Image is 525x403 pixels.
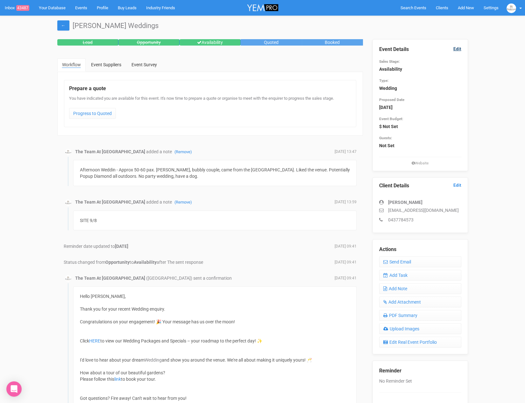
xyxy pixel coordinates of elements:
span: [DATE] 09:41 [335,276,357,281]
span: [DATE] 09:41 [335,260,357,265]
span: [DATE] 09:41 [335,244,357,249]
a: Progress to Quoted [69,108,116,119]
small: Proposed Date [379,97,404,102]
a: Event Survey [127,58,162,71]
span: Reminder date updated to [64,244,128,249]
strong: The Team At [GEOGRAPHIC_DATA] [75,149,145,154]
small: Event Budget: [379,117,403,121]
a: Add Task [379,270,461,281]
strong: [PERSON_NAME] [388,200,422,205]
div: You have indicated you are available for this event. It's now time to prepare a quote or organise... [69,96,351,122]
span: ([GEOGRAPHIC_DATA]) sent a confirmation [146,276,232,281]
a: Add Attachment [379,297,461,307]
span: Status changed from to after The sent response [64,260,203,265]
strong: [DATE] [379,105,393,110]
a: Edit [453,182,461,188]
img: BGLogo.jpg [65,199,71,206]
strong: Availability [379,67,402,72]
img: BGLogo.jpg [507,4,516,13]
strong: Availability [134,260,157,265]
span: to view our Wedding Packages and Specials – your roadmap to the perfect day! ✨ [100,338,262,343]
a: Send Email [379,256,461,267]
span: I'd love to hear about your dream [80,357,145,363]
a: Edit [453,46,461,52]
small: Sales Stage: [379,59,400,64]
strong: Not Set [379,143,394,148]
a: Event Suppliers [86,58,126,71]
img: BGLogo.jpg [65,275,71,282]
a: (Remove) [174,200,192,205]
span: Search Events [401,5,426,10]
img: BGLogo.jpg [65,149,71,155]
legend: Reminder [379,367,461,375]
span: 43487 [16,5,29,11]
div: Lead [57,39,118,46]
a: HERE [89,338,100,343]
small: Website [379,161,461,166]
div: Afternoon Weddin - Approx 50-60 pax. [PERSON_NAME], bubbly couple, came from the [GEOGRAPHIC_DATA... [73,160,357,186]
a: Workflow [57,58,86,72]
span: Click [80,338,89,343]
small: Type: [379,78,388,83]
span: and show you around the venue. We're all about making it uniquely yours! 🥂 [162,357,312,363]
a: Upload Images [379,323,461,334]
span: Clients [436,5,448,10]
strong: $ Not Set [379,124,398,129]
span: Congratulations on your engagement! 🎉 Your message has us over the moon! [80,319,235,324]
div: Booked [302,39,363,46]
div: Opportunity [118,39,180,46]
a: link [114,377,121,382]
span: Wedding [145,357,162,363]
a: Edit Real Event Portfolio [379,337,461,348]
legend: Prepare a quote [69,85,351,92]
div: SITE 9/8 [73,211,357,230]
span: to book your tour. [121,377,156,382]
div: Open Intercom Messenger [6,381,22,397]
span: [DATE] 13:59 [335,199,357,205]
p: 0437784573 [379,217,461,223]
strong: The Team At [GEOGRAPHIC_DATA] [75,199,145,205]
small: Guests: [379,136,392,140]
div: Availability [180,39,241,46]
legend: Actions [379,246,461,253]
legend: Event Details [379,46,461,53]
legend: Client Details [379,182,461,190]
span: How about a tour of our beautiful gardens? [80,370,165,375]
span: [DATE] 13:47 [335,149,357,155]
div: Hello [PERSON_NAME], Thank you for your recent Wedding enquiry. [80,293,350,325]
span: added a note [146,199,192,205]
h1: [PERSON_NAME] Weddings [57,22,468,30]
a: Add Note [379,283,461,294]
span: Add New [458,5,474,10]
div: Quoted [241,39,302,46]
a: (Remove) [174,149,192,154]
span: Got questions? Fire away! Can't wait to hear from you! [80,396,187,401]
strong: The Team At [GEOGRAPHIC_DATA] [75,276,145,281]
span: Please follow this [80,377,114,382]
a: PDF Summary [379,310,461,321]
span: added a note [146,149,192,154]
strong: Wedding [379,86,397,91]
a: ← [57,20,69,31]
p: [EMAIL_ADDRESS][DOMAIN_NAME] [379,207,461,213]
strong: Opportunity [105,260,130,265]
b: [DATE] [115,244,128,249]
